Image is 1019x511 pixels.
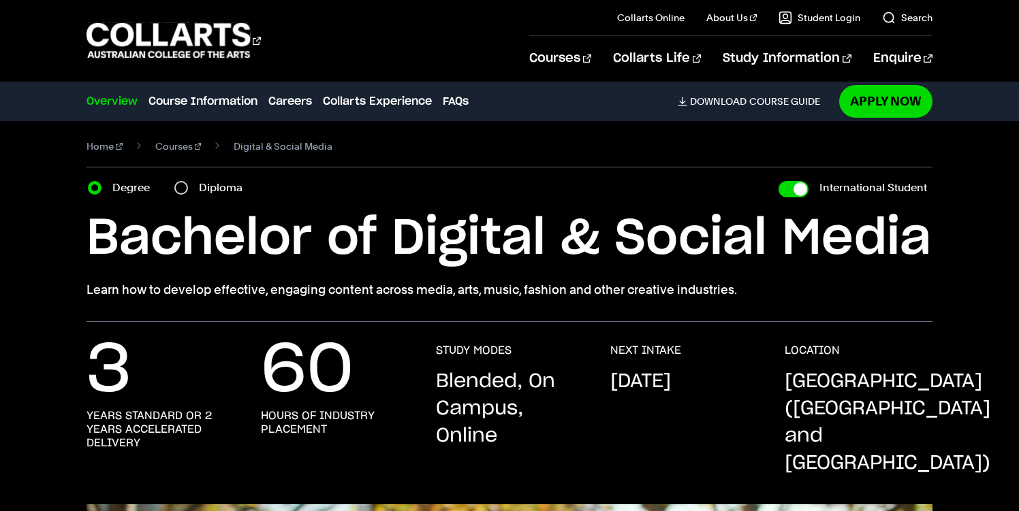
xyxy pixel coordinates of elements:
a: Collarts Life [613,36,701,81]
p: [GEOGRAPHIC_DATA] ([GEOGRAPHIC_DATA] and [GEOGRAPHIC_DATA]) [785,368,990,477]
h3: hours of industry placement [261,409,408,436]
a: Courses [529,36,591,81]
span: Digital & Social Media [234,137,332,156]
div: Go to homepage [87,21,261,60]
h3: years standard or 2 years accelerated delivery [87,409,234,450]
p: 3 [87,344,131,398]
label: Degree [112,178,158,197]
p: Blended, On Campus, Online [436,368,583,450]
a: About Us [706,11,757,24]
a: Enquire [873,36,932,81]
a: Careers [268,93,312,110]
p: Learn how to develop effective, engaging content across media, arts, music, fashion and other cre... [87,280,932,299]
a: Study Information [723,36,851,81]
h3: LOCATION [785,344,840,357]
a: Course Information [148,93,257,110]
a: Search [882,11,932,24]
a: Collarts Experience [323,93,432,110]
label: International Student [819,178,927,197]
a: Student Login [779,11,860,24]
a: Apply Now [839,85,932,117]
a: Overview [87,93,138,110]
h3: STUDY MODES [436,344,512,357]
a: Home [87,137,123,156]
p: 60 [261,344,354,398]
p: [DATE] [610,368,671,395]
a: Courses [155,137,202,156]
span: Download [690,95,747,108]
a: Collarts Online [617,11,685,24]
h3: NEXT INTAKE [610,344,681,357]
label: Diploma [199,178,251,197]
h1: Bachelor of Digital & Social Media [87,208,932,269]
a: FAQs [443,93,469,110]
a: DownloadCourse Guide [678,95,831,108]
